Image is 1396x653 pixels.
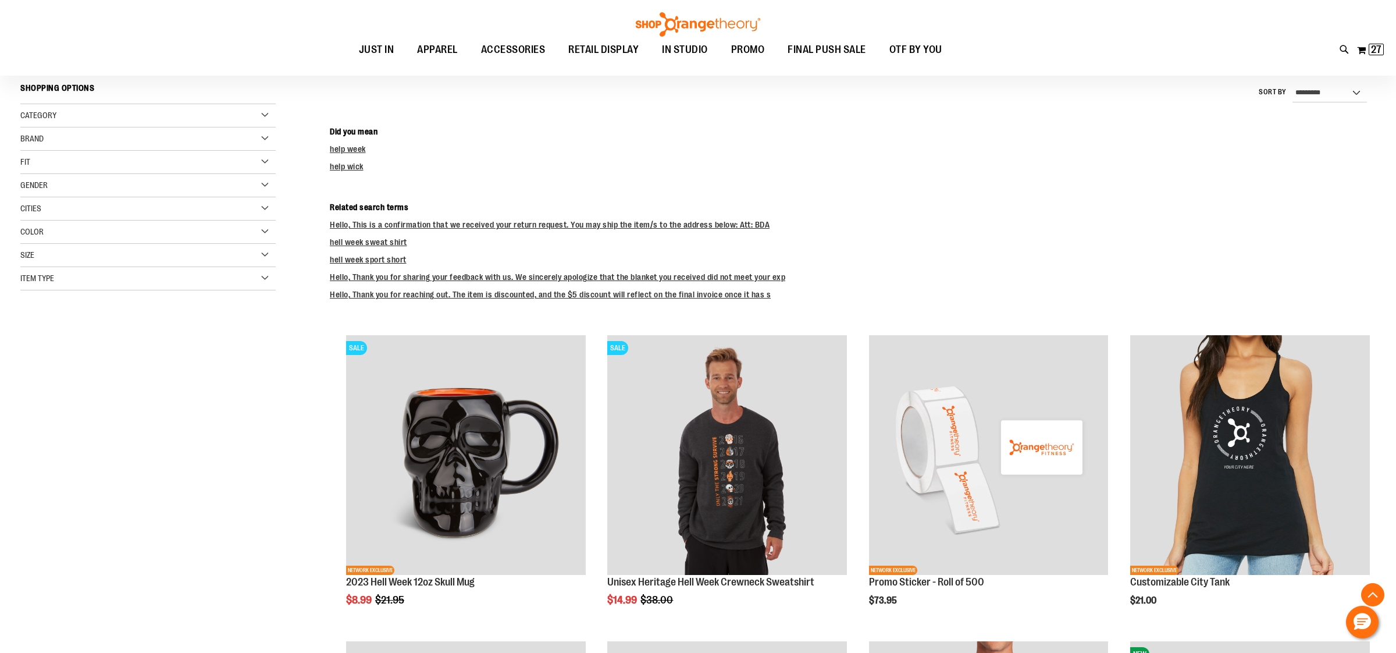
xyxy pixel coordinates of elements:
[869,576,984,588] a: Promo Sticker - Roll of 500
[20,104,276,127] div: Category
[1130,335,1370,575] img: Product image for Customizable City Tank
[481,37,546,63] span: ACCESSORIES
[330,272,785,282] a: Hello, Thank you for sharing your feedback with us. We sincerely apologize that the blanket you r...
[20,78,276,104] strong: Shopping Options
[20,250,34,260] span: Size
[607,335,847,575] img: Product image for Unisex Heritage Hell Week Crewneck Sweatshirt
[346,335,586,575] img: Product image for Hell Week 12oz Skull Mug
[640,594,675,606] span: $38.00
[330,144,366,154] a: help week
[20,134,44,143] span: Brand
[863,329,1114,635] div: product
[607,594,639,606] span: $14.99
[662,37,708,63] span: IN STUDIO
[869,595,899,606] span: $73.95
[20,204,41,213] span: Cities
[1361,583,1384,606] button: Back To Top
[20,151,276,174] div: Fit
[20,174,276,197] div: Gender
[869,566,917,575] span: NETWORK EXCLUSIVE
[1130,576,1230,588] a: Customizable City Tank
[607,341,628,355] span: SALE
[405,37,469,63] a: APPAREL
[375,594,406,606] span: $21.95
[340,329,592,635] div: product
[776,37,878,63] a: FINAL PUSH SALE
[469,37,557,63] a: ACCESSORIES
[330,290,771,299] a: Hello, Thank you for reaching out. The item is discounted, and the $5 discount will reflect on th...
[788,37,866,63] span: FINAL PUSH SALE
[346,341,367,355] span: SALE
[417,37,458,63] span: APPAREL
[1259,87,1287,97] label: Sort By
[1130,595,1158,606] span: $21.00
[20,157,30,166] span: Fit
[346,335,586,577] a: Product image for Hell Week 12oz Skull MugSALENETWORK EXCLUSIVE
[557,37,650,63] a: RETAIL DISPLAY
[330,201,1376,213] dt: Related search terms
[20,227,44,236] span: Color
[359,37,394,63] span: JUST IN
[20,221,276,244] div: Color
[1346,606,1379,638] button: Hello, have a question? Let’s chat.
[20,180,48,190] span: Gender
[20,197,276,221] div: Cities
[20,111,56,120] span: Category
[869,335,1109,577] a: Promo Sticker - Roll of 500NETWORK EXCLUSIVE
[607,576,814,588] a: Unisex Heritage Hell Week Crewneck Sweatshirt
[330,162,364,171] a: help wick
[1130,335,1370,577] a: Product image for Customizable City TankNETWORK EXCLUSIVE
[878,37,954,63] a: OTF BY YOU
[889,37,942,63] span: OTF BY YOU
[20,127,276,151] div: Brand
[346,576,475,588] a: 2023 Hell Week 12oz Skull Mug
[568,37,639,63] span: RETAIL DISPLAY
[20,274,54,283] span: Item Type
[720,37,777,63] a: PROMO
[330,255,407,264] a: hell week sport short
[20,244,276,267] div: Size
[330,220,770,229] a: Hello, This is a confirmation that we received your return request. You may ship the item/s to th...
[20,267,276,290] div: Item Type
[650,37,720,63] a: IN STUDIO
[347,37,406,63] a: JUST IN
[330,237,407,247] a: hell week sweat shirt
[607,335,847,577] a: Product image for Unisex Heritage Hell Week Crewneck SweatshirtSALE
[1130,566,1178,575] span: NETWORK EXCLUSIVE
[731,37,765,63] span: PROMO
[1371,44,1381,55] span: 27
[634,12,762,37] img: Shop Orangetheory
[330,126,1376,137] dt: Did you mean
[1124,329,1376,635] div: product
[346,566,394,575] span: NETWORK EXCLUSIVE
[346,594,373,606] span: $8.99
[601,329,853,635] div: product
[869,335,1109,575] img: Promo Sticker - Roll of 500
